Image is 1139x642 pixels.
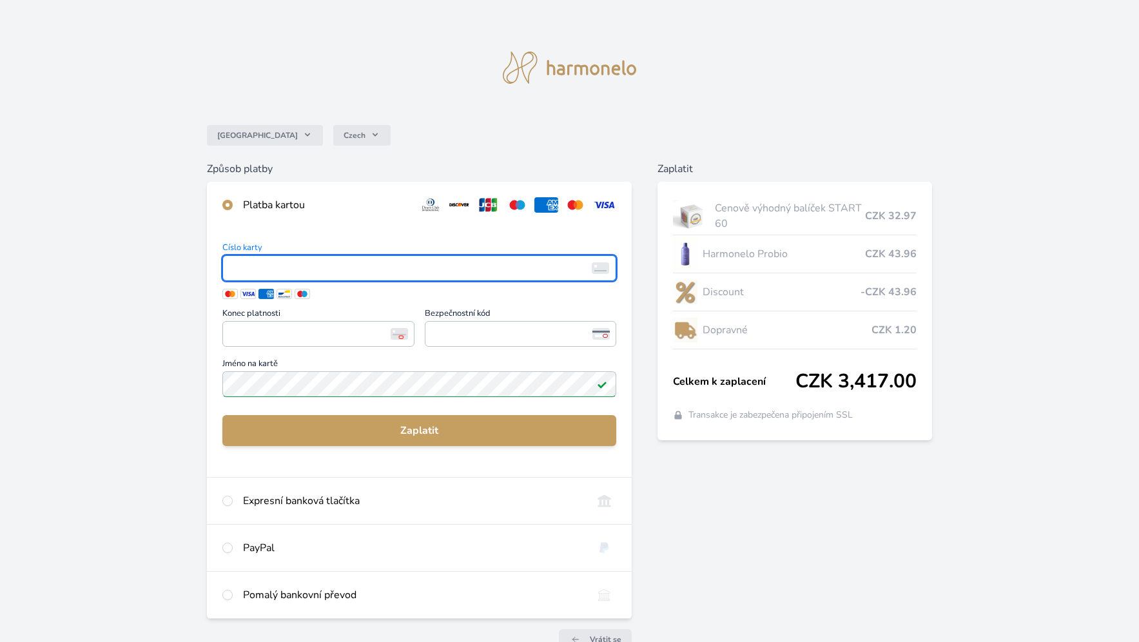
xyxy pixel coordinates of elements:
img: Konec platnosti [391,328,408,340]
span: CZK 43.96 [865,246,917,262]
span: CZK 3,417.00 [795,370,917,393]
span: Jméno na kartě [222,360,616,371]
span: Zaplatit [233,423,606,438]
img: maestro.svg [505,197,529,213]
span: Czech [344,130,365,141]
img: paypal.svg [592,540,616,556]
iframe: Iframe pro bezpečnostní kód [431,325,610,343]
span: CZK 32.97 [865,208,917,224]
img: visa.svg [592,197,616,213]
button: Zaplatit [222,415,616,446]
span: Discount [703,284,861,300]
img: onlineBanking_CZ.svg [592,493,616,509]
img: amex.svg [534,197,558,213]
span: Číslo karty [222,244,616,255]
span: Dopravné [703,322,871,338]
div: Expresní banková tlačítka [243,493,582,509]
img: logo.svg [503,52,637,84]
span: Celkem k zaplacení [673,374,795,389]
img: diners.svg [419,197,443,213]
img: CLEAN_PROBIO_se_stinem_x-lo.jpg [673,238,697,270]
span: Bezpečnostní kód [425,309,616,321]
button: [GEOGRAPHIC_DATA] [207,125,323,146]
span: -CZK 43.96 [861,284,917,300]
img: Platné pole [597,379,607,389]
input: Jméno na kartěPlatné pole [222,371,616,397]
img: bankTransfer_IBAN.svg [592,587,616,603]
span: Transakce je zabezpečena připojením SSL [688,409,853,422]
img: delivery-lo.png [673,314,697,346]
img: mc.svg [563,197,587,213]
span: CZK 1.20 [871,322,917,338]
img: start.jpg [673,200,710,232]
img: discount-lo.png [673,276,697,308]
div: Platba kartou [243,197,408,213]
span: Konec platnosti [222,309,414,321]
img: card [592,262,609,274]
img: jcb.svg [476,197,500,213]
span: [GEOGRAPHIC_DATA] [217,130,298,141]
button: Czech [333,125,391,146]
div: Pomalý bankovní převod [243,587,582,603]
iframe: Iframe pro datum vypršení platnosti [228,325,408,343]
h6: Zaplatit [657,161,932,177]
img: discover.svg [447,197,471,213]
iframe: Iframe pro číslo karty [228,259,610,277]
div: PayPal [243,540,582,556]
span: Harmonelo Probio [703,246,865,262]
h6: Způsob platby [207,161,632,177]
span: Cenově výhodný balíček START 60 [715,200,865,231]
